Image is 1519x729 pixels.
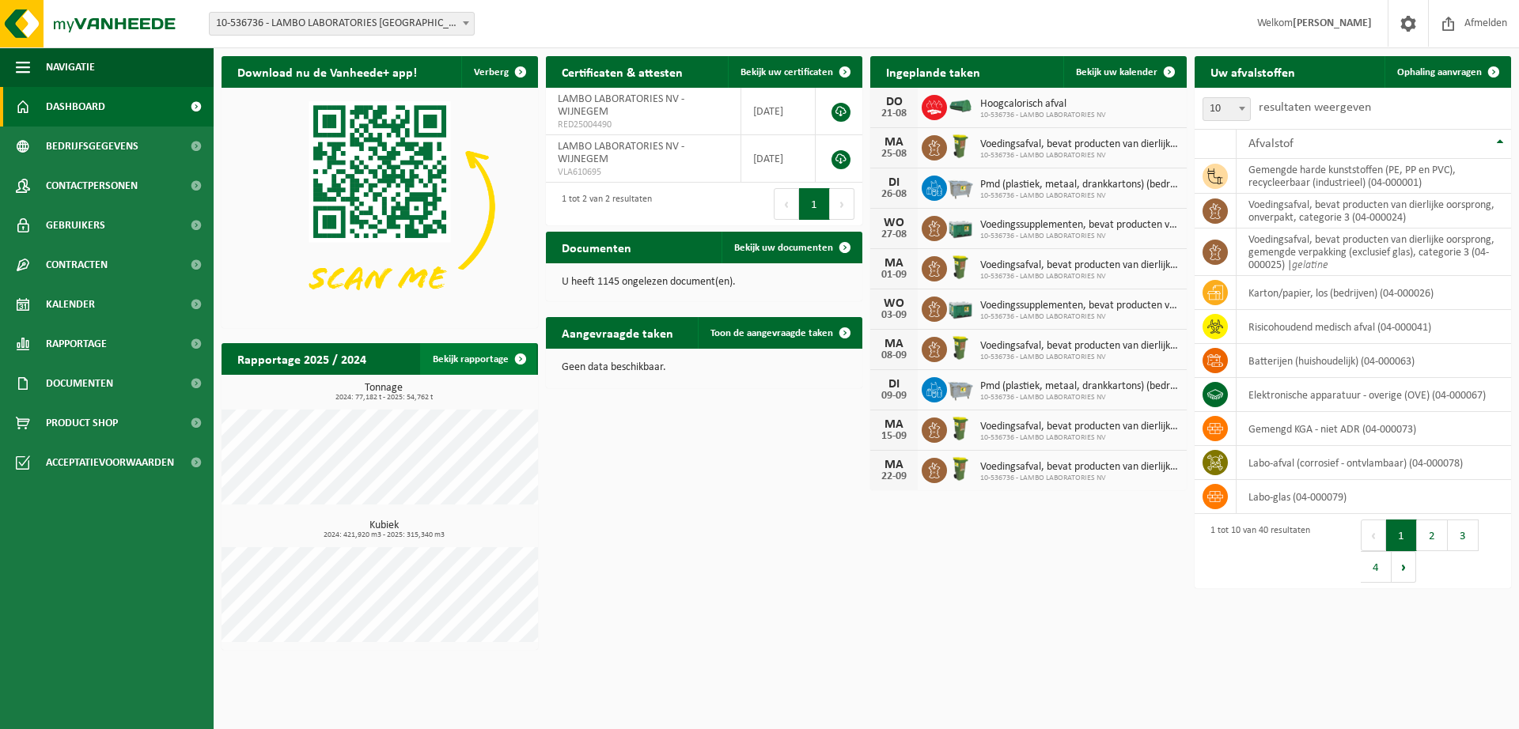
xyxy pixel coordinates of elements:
[1385,56,1510,88] a: Ophaling aanvragen
[878,229,910,240] div: 27-08
[46,87,105,127] span: Dashboard
[878,217,910,229] div: WO
[1203,98,1250,120] span: 10
[1237,159,1511,194] td: gemengde harde kunststoffen (PE, PP en PVC), recycleerbaar (industrieel) (04-000001)
[1237,344,1511,378] td: batterijen (huishoudelijk) (04-000063)
[947,213,974,240] img: PB-LB-0680-HPE-GN-01
[229,531,538,539] span: 2024: 421,920 m3 - 2025: 315,340 m3
[947,99,974,113] img: HK-XK-22-GN-00
[878,431,910,442] div: 15-09
[1195,56,1311,87] h2: Uw afvalstoffen
[558,119,729,131] span: RED25004490
[878,270,910,281] div: 01-09
[1417,519,1448,551] button: 2
[46,245,108,285] span: Contracten
[741,88,816,135] td: [DATE]
[46,127,138,166] span: Bedrijfsgegevens
[947,254,974,281] img: WB-0060-HPE-GN-50
[1203,518,1310,584] div: 1 tot 10 van 40 resultaten
[1237,446,1511,480] td: labo-afval (corrosief - ontvlambaar) (04-000078)
[1076,67,1157,77] span: Bekijk uw kalender
[46,364,113,403] span: Documenten
[1237,378,1511,412] td: elektronische apparatuur - overige (OVE) (04-000067)
[878,149,910,160] div: 25-08
[1361,519,1386,551] button: Previous
[878,418,910,431] div: MA
[734,243,833,253] span: Bekijk uw documenten
[546,56,699,87] h2: Certificaten & attesten
[878,176,910,189] div: DI
[558,93,684,118] span: LAMBO LABORATORIES NV - WIJNEGEM
[222,343,382,374] h2: Rapportage 2025 / 2024
[1203,97,1251,121] span: 10
[830,188,854,220] button: Next
[878,257,910,270] div: MA
[980,219,1179,232] span: Voedingssupplementen, bevat producten van dierlijke oorsprong, categorie 3
[1292,259,1328,271] i: gelatine
[710,328,833,338] span: Toon de aangevraagde taken
[562,362,847,373] p: Geen data beschikbaar.
[799,188,830,220] button: 1
[878,310,910,321] div: 03-09
[947,375,974,402] img: WB-2500-GAL-GY-01
[1237,310,1511,344] td: risicohoudend medisch afval (04-000041)
[1293,17,1372,29] strong: [PERSON_NAME]
[1259,101,1371,114] label: resultaten weergeven
[222,56,433,87] h2: Download nu de Vanheede+ app!
[878,391,910,402] div: 09-09
[1392,551,1416,583] button: Next
[980,300,1179,312] span: Voedingssupplementen, bevat producten van dierlijke oorsprong, categorie 3
[741,67,833,77] span: Bekijk uw certificaten
[1063,56,1185,88] a: Bekijk uw kalender
[947,455,974,482] img: WB-0060-HPE-GN-50
[222,88,538,325] img: Download de VHEPlus App
[1237,480,1511,514] td: labo-glas (04-000079)
[461,56,536,88] button: Verberg
[46,166,138,206] span: Contactpersonen
[546,317,689,348] h2: Aangevraagde taken
[229,520,538,539] h3: Kubiek
[46,47,95,87] span: Navigatie
[980,179,1179,191] span: Pmd (plastiek, metaal, drankkartons) (bedrijven)
[554,187,652,221] div: 1 tot 2 van 2 resultaten
[558,141,684,165] span: LAMBO LABORATORIES NV - WIJNEGEM
[947,334,974,361] img: WB-0060-HPE-GN-50
[878,338,910,350] div: MA
[980,353,1179,362] span: 10-536736 - LAMBO LABORATORIES NV
[562,277,847,288] p: U heeft 1145 ongelezen document(en).
[209,12,475,36] span: 10-536736 - LAMBO LABORATORIES NV - WIJNEGEM
[878,136,910,149] div: MA
[1248,138,1294,150] span: Afvalstof
[229,394,538,402] span: 2024: 77,182 t - 2025: 54,762 t
[980,191,1179,201] span: 10-536736 - LAMBO LABORATORIES NV
[980,138,1179,151] span: Voedingsafval, bevat producten van dierlijke oorsprong, onverpakt, categorie 3
[1237,412,1511,446] td: gemengd KGA - niet ADR (04-000073)
[980,421,1179,433] span: Voedingsafval, bevat producten van dierlijke oorsprong, onverpakt, categorie 3
[980,151,1179,161] span: 10-536736 - LAMBO LABORATORIES NV
[878,350,910,361] div: 08-09
[980,433,1179,443] span: 10-536736 - LAMBO LABORATORIES NV
[1448,519,1479,551] button: 3
[947,133,974,160] img: WB-0060-HPE-GN-50
[947,415,974,442] img: WB-0060-HPE-GN-50
[980,474,1179,483] span: 10-536736 - LAMBO LABORATORIES NV
[728,56,861,88] a: Bekijk uw certificaten
[980,98,1106,111] span: Hoogcalorisch afval
[947,294,974,321] img: PB-LB-0680-HPE-GN-01
[1386,519,1417,551] button: 1
[980,111,1106,120] span: 10-536736 - LAMBO LABORATORIES NV
[46,285,95,324] span: Kalender
[1397,67,1482,77] span: Ophaling aanvragen
[980,232,1179,241] span: 10-536736 - LAMBO LABORATORIES NV
[980,461,1179,474] span: Voedingsafval, bevat producten van dierlijke oorsprong, onverpakt, categorie 3
[878,96,910,108] div: DO
[980,272,1179,281] span: 10-536736 - LAMBO LABORATORIES NV
[980,380,1179,393] span: Pmd (plastiek, metaal, drankkartons) (bedrijven)
[1237,276,1511,310] td: karton/papier, los (bedrijven) (04-000026)
[474,67,509,77] span: Verberg
[46,403,118,443] span: Product Shop
[420,343,536,375] a: Bekijk rapportage
[546,232,647,263] h2: Documenten
[722,232,861,263] a: Bekijk uw documenten
[980,259,1179,272] span: Voedingsafval, bevat producten van dierlijke oorsprong, onverpakt, categorie 3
